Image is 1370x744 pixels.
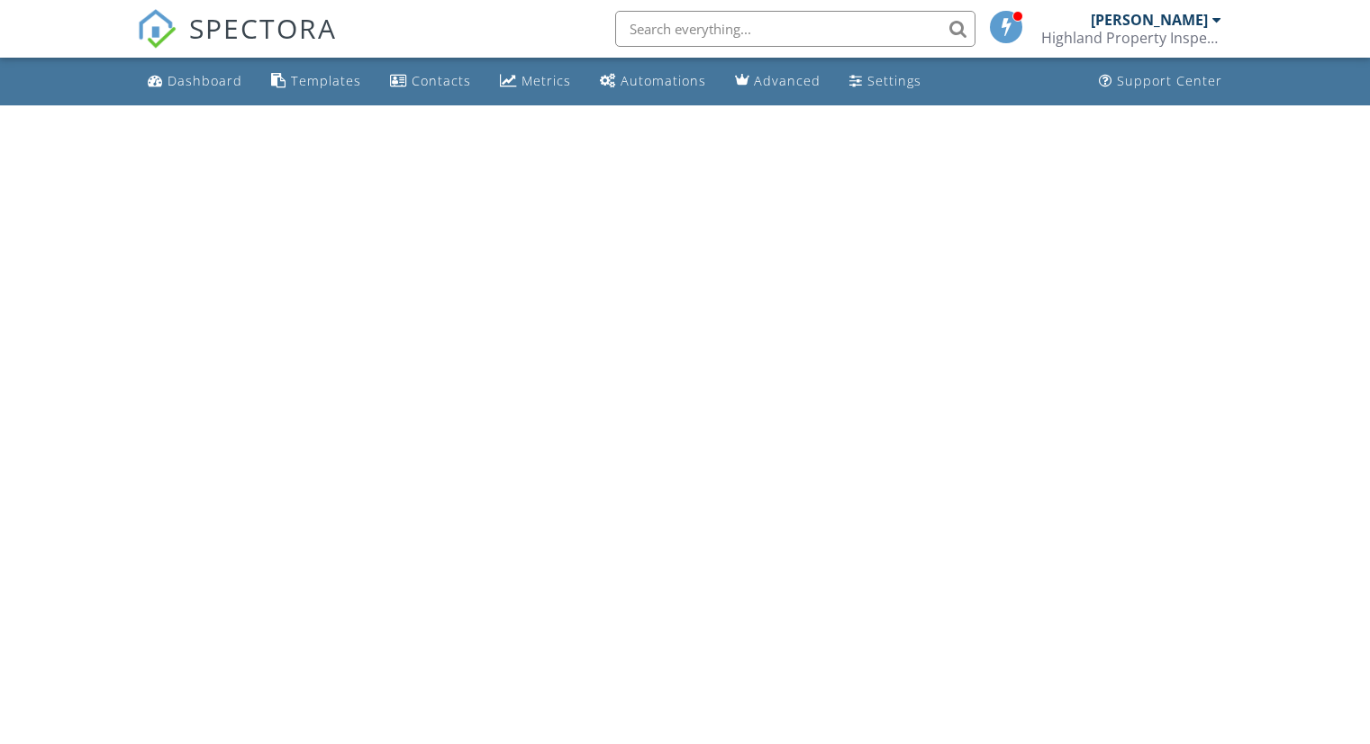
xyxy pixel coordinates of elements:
[291,72,361,89] div: Templates
[137,24,337,62] a: SPECTORA
[168,72,242,89] div: Dashboard
[867,72,921,89] div: Settings
[493,65,578,98] a: Metrics
[412,72,471,89] div: Contacts
[383,65,478,98] a: Contacts
[754,72,821,89] div: Advanced
[728,65,828,98] a: Advanced
[615,11,975,47] input: Search everything...
[189,9,337,47] span: SPECTORA
[522,72,571,89] div: Metrics
[1091,11,1208,29] div: [PERSON_NAME]
[1041,29,1221,47] div: Highland Property Inspections LLC
[264,65,368,98] a: Templates
[593,65,713,98] a: Automations (Basic)
[621,72,706,89] div: Automations
[141,65,250,98] a: Dashboard
[842,65,929,98] a: Settings
[1117,72,1222,89] div: Support Center
[1092,65,1229,98] a: Support Center
[137,9,177,49] img: The Best Home Inspection Software - Spectora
